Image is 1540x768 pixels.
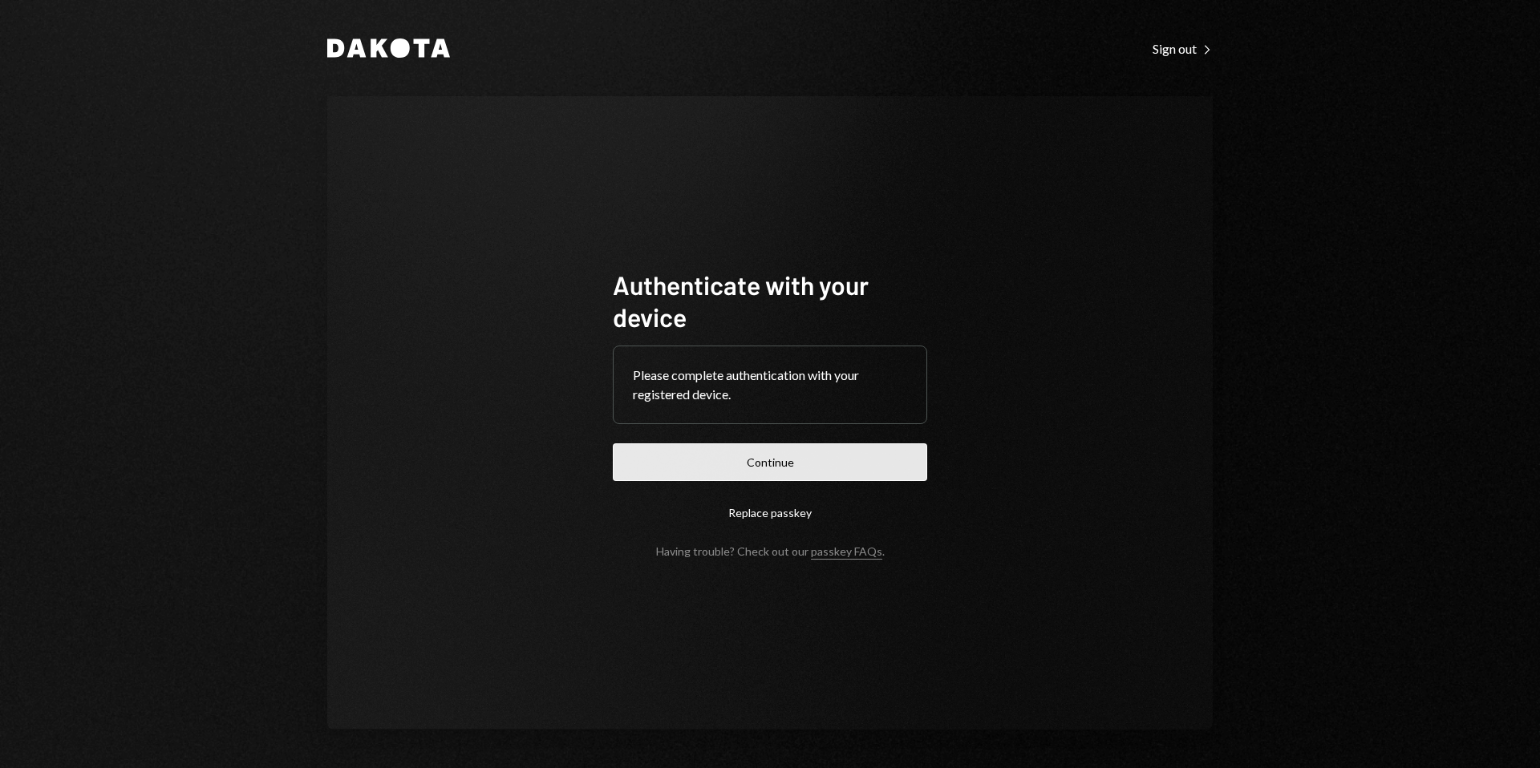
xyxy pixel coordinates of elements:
[613,443,927,481] button: Continue
[613,269,927,333] h1: Authenticate with your device
[656,544,885,558] div: Having trouble? Check out our .
[633,366,907,404] div: Please complete authentication with your registered device.
[1153,41,1213,57] div: Sign out
[1153,39,1213,57] a: Sign out
[811,544,882,560] a: passkey FAQs
[613,494,927,532] button: Replace passkey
